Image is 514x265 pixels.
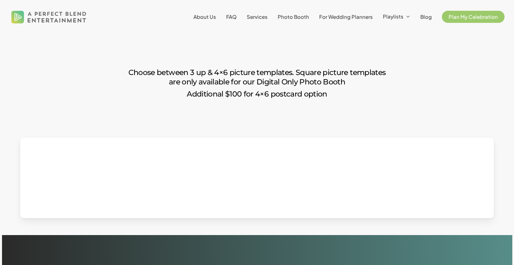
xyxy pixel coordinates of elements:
a: Photo Booth [278,14,309,20]
span: For Wedding Planners [319,13,373,20]
span: Services [247,13,268,20]
h4: Choose between 3 up & 4×6 picture templates. Square picture templates are only available for our ... [122,68,392,87]
span: About Us [193,13,216,20]
h4: Additional $100 for 4×6 postcard option [122,89,392,99]
a: For Wedding Planners [319,14,373,20]
a: Services [247,14,268,20]
a: About Us [193,14,216,20]
span: FAQ [226,13,237,20]
span: Photo Booth [278,13,309,20]
span: Playlists [383,13,403,20]
a: Blog [420,14,432,20]
a: FAQ [226,14,237,20]
a: Playlists [383,14,410,20]
img: A Perfect Blend Entertainment [9,5,88,29]
a: Plan My Celebration [442,14,505,20]
span: Plan My Celebration [449,13,498,20]
span: Blog [420,13,432,20]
